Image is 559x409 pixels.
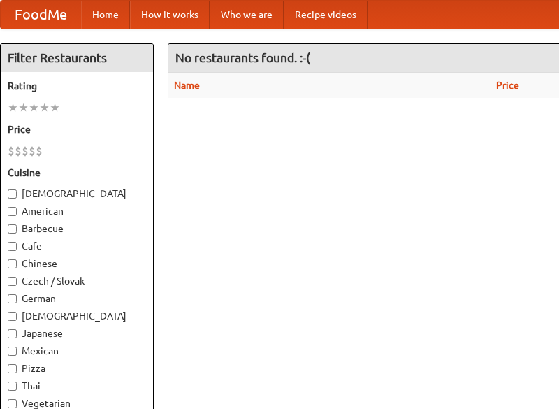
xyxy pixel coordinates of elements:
a: How it works [130,1,210,29]
li: $ [8,143,15,159]
h5: Rating [8,79,146,93]
input: Japanese [8,329,17,338]
input: German [8,294,17,303]
li: ★ [8,100,18,115]
input: [DEMOGRAPHIC_DATA] [8,189,17,199]
li: $ [15,143,22,159]
label: American [8,204,146,218]
input: Cafe [8,242,17,251]
input: Thai [8,382,17,391]
li: $ [29,143,36,159]
h5: Price [8,122,146,136]
input: Barbecue [8,224,17,234]
li: ★ [29,100,39,115]
label: Czech / Slovak [8,274,146,288]
li: ★ [18,100,29,115]
li: $ [22,143,29,159]
input: Czech / Slovak [8,277,17,286]
a: Who we are [210,1,284,29]
label: Mexican [8,344,146,358]
label: [DEMOGRAPHIC_DATA] [8,187,146,201]
a: Recipe videos [284,1,368,29]
a: Name [174,80,200,91]
label: Thai [8,379,146,393]
li: ★ [50,100,60,115]
label: [DEMOGRAPHIC_DATA] [8,309,146,323]
input: Pizza [8,364,17,373]
h4: Filter Restaurants [1,44,153,72]
a: FoodMe [1,1,81,29]
h5: Cuisine [8,166,146,180]
label: Chinese [8,257,146,271]
label: Japanese [8,327,146,340]
label: German [8,292,146,306]
li: ★ [39,100,50,115]
a: Home [81,1,130,29]
li: $ [36,143,43,159]
input: Chinese [8,259,17,268]
label: Barbecue [8,222,146,236]
label: Pizza [8,361,146,375]
a: Price [496,80,519,91]
label: Cafe [8,239,146,253]
input: Vegetarian [8,399,17,408]
input: [DEMOGRAPHIC_DATA] [8,312,17,321]
input: Mexican [8,347,17,356]
input: American [8,207,17,216]
ng-pluralize: No restaurants found. :-( [175,51,310,64]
